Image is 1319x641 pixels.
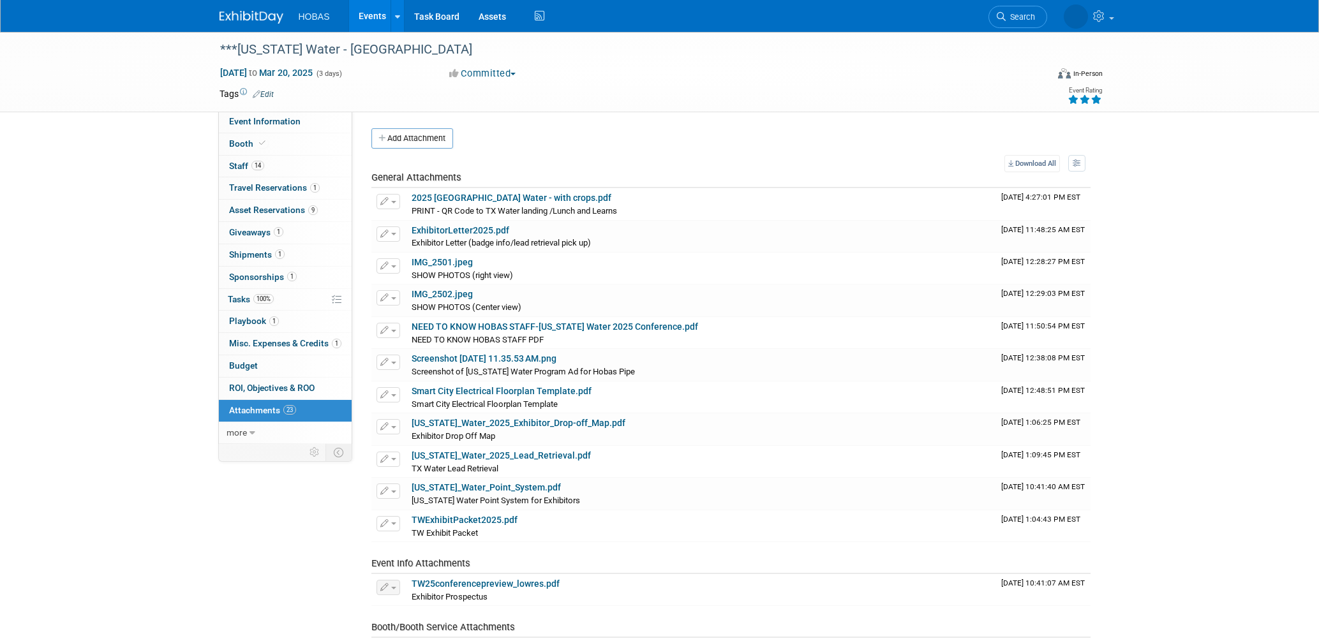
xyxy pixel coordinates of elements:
a: more [219,422,352,444]
span: Upload Timestamp [1001,418,1080,427]
span: SHOW PHOTOS (Center view) [412,302,521,312]
span: [DATE] Mar 20, 2025 [220,67,313,78]
td: Upload Timestamp [996,253,1091,284]
span: Booth [229,138,268,149]
span: Exhibitor Prospectus [412,592,488,601]
td: Upload Timestamp [996,478,1091,510]
a: NEED TO KNOW HOBAS STAFF-[US_STATE] Water 2025 Conference.pdf [412,321,698,332]
span: (3 days) [315,70,342,78]
span: 1 [269,316,279,326]
td: Personalize Event Tab Strip [304,444,326,460]
span: more [227,427,247,438]
a: TWExhibitPacket2025.pdf [412,515,518,525]
span: Upload Timestamp [1001,289,1085,298]
td: Upload Timestamp [996,413,1091,445]
span: 1 [274,227,283,237]
a: Screenshot [DATE] 11.35.53 AM.png [412,353,556,364]
a: Event Information [219,111,352,133]
span: 1 [332,339,341,348]
span: Booth/Booth Service Attachments [371,621,515,633]
a: Shipments1 [219,244,352,266]
a: Budget [219,355,352,377]
span: Upload Timestamp [1001,450,1080,459]
span: Upload Timestamp [1001,257,1085,266]
span: PRINT - QR Code to TX Water landing /Lunch and Learns [412,206,617,216]
span: NEED TO KNOW HOBAS STAFF PDF [412,335,544,344]
a: IMG_2502.jpeg [412,289,473,299]
a: Asset Reservations9 [219,200,352,221]
a: TW25conferencepreview_lowres.pdf [412,578,560,589]
td: Upload Timestamp [996,349,1091,381]
span: Sponsorships [229,272,297,282]
span: Attachments [229,405,296,415]
span: 14 [251,161,264,170]
a: [US_STATE]_Water_2025_Exhibitor_Drop-off_Map.pdf [412,418,625,428]
a: Booth [219,133,352,155]
a: ExhibitorLetter2025.pdf [412,225,509,235]
td: Toggle Event Tabs [325,444,352,460]
span: 100% [253,294,274,304]
a: Sponsorships1 [219,267,352,288]
span: TX Water Lead Retrieval [412,464,498,473]
div: ***[US_STATE] Water - [GEOGRAPHIC_DATA] [216,38,1028,61]
img: Lia Chowdhury [1064,4,1088,29]
span: Shipments [229,249,285,260]
span: Upload Timestamp [1001,386,1085,395]
td: Upload Timestamp [996,284,1091,316]
a: 2025 [GEOGRAPHIC_DATA] Water - with crops.pdf [412,193,611,203]
img: Format-Inperson.png [1058,68,1071,78]
span: Smart City Electrical Floorplan Template [412,399,558,409]
span: [US_STATE] Water Point System for Exhibitors [412,496,580,505]
a: Staff14 [219,156,352,177]
span: 1 [275,249,285,259]
td: Upload Timestamp [996,510,1091,542]
span: TW Exhibit Packet [412,528,478,538]
td: Upload Timestamp [996,221,1091,253]
td: Upload Timestamp [996,317,1091,349]
span: Tasks [228,294,274,304]
img: ExhibitDay [220,11,283,24]
a: Playbook1 [219,311,352,332]
span: 1 [310,183,320,193]
a: Travel Reservations1 [219,177,352,199]
a: Smart City Electrical Floorplan Template.pdf [412,386,592,396]
span: Budget [229,360,258,371]
span: Giveaways [229,227,283,237]
span: Upload Timestamp [1001,353,1085,362]
span: Event Information [229,116,301,126]
a: Giveaways1 [219,222,352,244]
span: Exhibitor Letter (badge info/lead retrieval pick up) [412,238,591,247]
td: Upload Timestamp [996,446,1091,478]
a: Download All [1004,155,1060,172]
span: 9 [308,205,318,215]
span: Exhibitor Drop Off Map [412,431,495,441]
span: Upload Timestamp [1001,515,1080,524]
a: Edit [253,90,274,99]
div: Event Format [972,66,1103,85]
span: Upload Timestamp [1001,225,1085,234]
a: ROI, Objectives & ROO [219,378,352,399]
a: [US_STATE]_Water_Point_System.pdf [412,482,561,492]
div: In-Person [1073,69,1103,78]
span: HOBAS [299,11,330,22]
span: General Attachments [371,172,461,183]
span: Upload Timestamp [1001,578,1085,587]
span: ROI, Objectives & ROO [229,383,315,393]
span: Asset Reservations [229,205,318,215]
td: Upload Timestamp [996,188,1091,220]
a: Tasks100% [219,289,352,311]
td: Upload Timestamp [996,574,1091,606]
a: [US_STATE]_Water_2025_Lead_Retrieval.pdf [412,450,591,460]
span: 23 [283,405,296,415]
span: Upload Timestamp [1001,482,1085,491]
td: Tags [220,87,274,100]
span: Upload Timestamp [1001,193,1080,202]
span: Travel Reservations [229,182,320,193]
span: Search [1006,12,1035,22]
a: IMG_2501.jpeg [412,257,473,267]
span: Upload Timestamp [1001,321,1085,330]
span: Staff [229,161,264,171]
span: Misc. Expenses & Credits [229,338,341,348]
td: Upload Timestamp [996,381,1091,413]
a: Attachments23 [219,400,352,422]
